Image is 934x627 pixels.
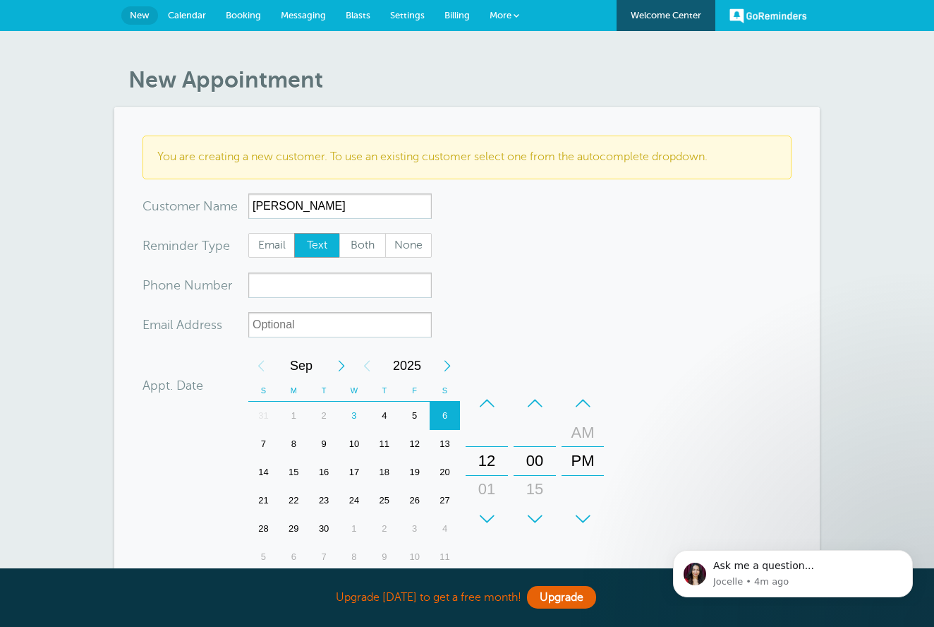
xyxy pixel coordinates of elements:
[279,515,309,543] div: Monday, September 29
[470,475,504,503] div: 01
[339,380,370,402] th: W
[399,380,430,402] th: F
[248,233,295,258] label: Email
[281,10,326,20] span: Messaging
[466,389,508,533] div: Hours
[346,10,370,20] span: Blasts
[369,402,399,430] div: Thursday, September 4
[430,515,460,543] div: 4
[399,543,430,571] div: Friday, October 10
[309,486,339,515] div: 23
[142,200,165,213] span: Cus
[399,458,430,486] div: Friday, September 19
[369,380,399,402] th: T
[128,66,820,93] h1: New Appointment
[369,515,399,543] div: 2
[369,430,399,458] div: 11
[430,458,460,486] div: Saturday, September 20
[369,486,399,515] div: 25
[527,586,596,609] a: Upgrade
[369,458,399,486] div: Thursday, September 18
[518,503,552,532] div: 30
[248,515,279,543] div: Sunday, September 28
[248,515,279,543] div: 28
[490,10,511,20] span: More
[518,447,552,475] div: 00
[248,312,432,338] input: Optional
[248,430,279,458] div: Sunday, September 7
[166,279,202,292] span: ne Nu
[279,458,309,486] div: 15
[279,486,309,515] div: 22
[339,543,370,571] div: 8
[339,430,370,458] div: Wednesday, September 10
[248,458,279,486] div: Sunday, September 14
[114,583,820,613] div: Upgrade [DATE] to get a free month!
[309,402,339,430] div: 2
[279,430,309,458] div: 8
[430,458,460,486] div: 20
[518,475,552,503] div: 15
[249,234,294,258] span: Email
[430,402,460,430] div: 6
[430,402,460,430] div: Saturday, September 6
[339,402,370,430] div: 3
[168,10,206,20] span: Calendar
[279,543,309,571] div: Monday, October 6
[430,543,460,571] div: 11
[309,458,339,486] div: Tuesday, September 16
[121,6,158,25] a: New
[279,380,309,402] th: M
[435,352,460,380] div: Next Year
[248,380,279,402] th: S
[294,233,341,258] label: Text
[339,402,370,430] div: Today, Wednesday, September 3
[142,312,248,338] div: ress
[142,379,203,392] label: Appt. Date
[279,430,309,458] div: Monday, September 8
[274,352,329,380] span: September
[309,486,339,515] div: Tuesday, September 23
[339,515,370,543] div: 1
[430,430,460,458] div: 13
[399,458,430,486] div: 19
[399,515,430,543] div: Friday, October 3
[369,458,399,486] div: 18
[430,543,460,571] div: Saturday, October 11
[142,239,230,252] label: Reminder Type
[369,430,399,458] div: Thursday, September 11
[279,543,309,571] div: 6
[566,447,600,475] div: PM
[339,430,370,458] div: 10
[339,543,370,571] div: Wednesday, October 8
[444,10,470,20] span: Billing
[386,234,431,258] span: None
[226,10,261,20] span: Booking
[339,458,370,486] div: 17
[309,515,339,543] div: 30
[430,486,460,515] div: Saturday, September 27
[399,430,430,458] div: Friday, September 12
[165,200,213,213] span: tomer N
[399,515,430,543] div: 3
[399,430,430,458] div: 12
[329,352,354,380] div: Next Month
[380,352,435,380] span: 2025
[430,486,460,515] div: 27
[248,402,279,430] div: 31
[248,430,279,458] div: 7
[514,389,556,533] div: Minutes
[309,430,339,458] div: Tuesday, September 9
[339,515,370,543] div: Wednesday, October 1
[279,515,309,543] div: 29
[248,486,279,515] div: 21
[142,318,167,331] span: Ema
[399,486,430,515] div: 26
[248,402,279,430] div: Sunday, August 31
[248,486,279,515] div: Sunday, September 21
[566,419,600,447] div: AM
[248,543,279,571] div: Sunday, October 5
